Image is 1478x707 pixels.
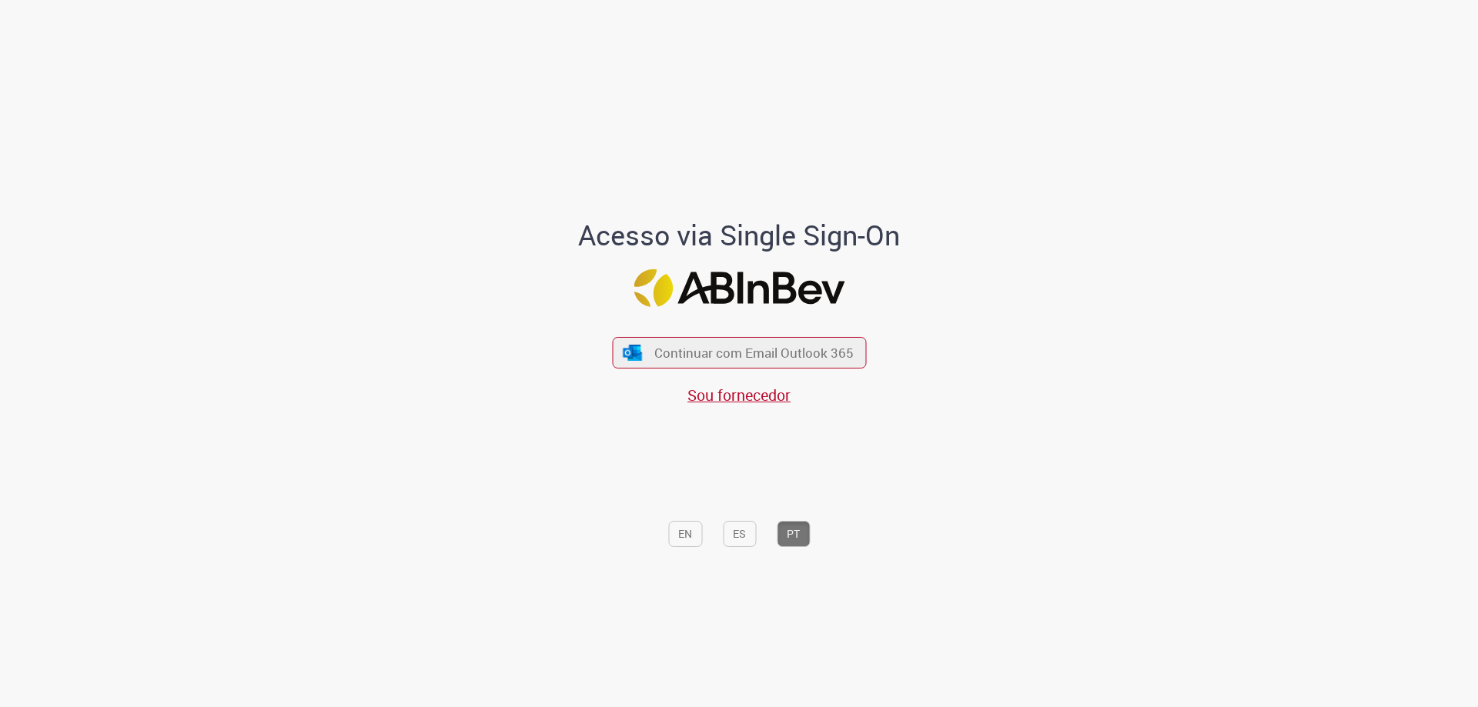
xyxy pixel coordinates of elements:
button: ícone Azure/Microsoft 360 Continuar com Email Outlook 365 [612,337,866,369]
h1: Acesso via Single Sign-On [526,220,953,251]
img: Logo ABInBev [634,269,844,307]
button: EN [668,521,702,547]
span: Continuar com Email Outlook 365 [654,344,854,362]
button: ES [723,521,756,547]
img: ícone Azure/Microsoft 360 [622,345,644,361]
a: Sou fornecedor [687,385,791,405]
button: PT [777,521,810,547]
